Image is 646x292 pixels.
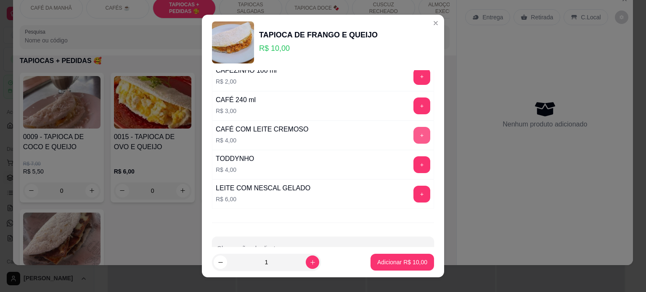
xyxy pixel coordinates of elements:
[214,255,227,269] button: decrease-product-quantity
[413,97,430,114] button: add
[216,195,310,203] p: R$ 6,00
[413,68,430,85] button: add
[371,254,434,271] button: Adicionar R$ 10,00
[413,127,430,144] button: add
[429,16,442,30] button: Close
[216,66,277,76] div: CAFEZINHO 100 ml
[413,186,430,203] button: add
[259,42,378,54] p: R$ 10,00
[216,166,254,174] p: R$ 4,00
[259,29,378,41] div: TAPIOCA DE FRANGO E QUEIJO
[216,124,308,134] div: CAFÉ COM LEITE CREMOSO
[216,77,277,86] p: R$ 2,00
[216,183,310,193] div: LEITE COM NESCAL GELADO
[216,154,254,164] div: TODDYNHO
[212,21,254,63] img: product-image
[306,255,319,269] button: increase-product-quantity
[216,107,256,115] p: R$ 3,00
[216,95,256,105] div: CAFÉ 240 ml
[413,156,430,173] button: add
[377,258,427,266] p: Adicionar R$ 10,00
[216,136,308,145] p: R$ 4,00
